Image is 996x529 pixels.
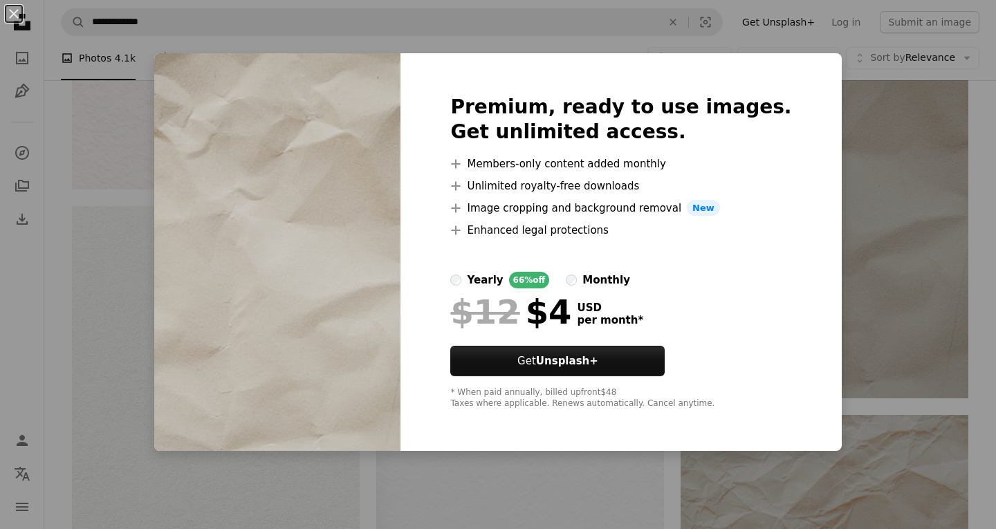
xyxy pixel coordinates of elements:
div: 66% off [509,272,550,288]
strong: Unsplash+ [536,355,598,367]
li: Unlimited royalty-free downloads [450,178,791,194]
span: $12 [450,294,519,330]
button: GetUnsplash+ [450,346,665,376]
input: yearly66%off [450,275,461,286]
div: $4 [450,294,571,330]
div: yearly [467,272,503,288]
div: * When paid annually, billed upfront $48 Taxes where applicable. Renews automatically. Cancel any... [450,387,791,409]
li: Enhanced legal protections [450,222,791,239]
li: Image cropping and background removal [450,200,791,216]
img: premium_photo-1672944876342-4090164e1c04 [154,53,400,452]
div: monthly [582,272,630,288]
h2: Premium, ready to use images. Get unlimited access. [450,95,791,145]
input: monthly [566,275,577,286]
li: Members-only content added monthly [450,156,791,172]
span: New [687,200,720,216]
span: per month * [577,314,643,326]
span: USD [577,301,643,314]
